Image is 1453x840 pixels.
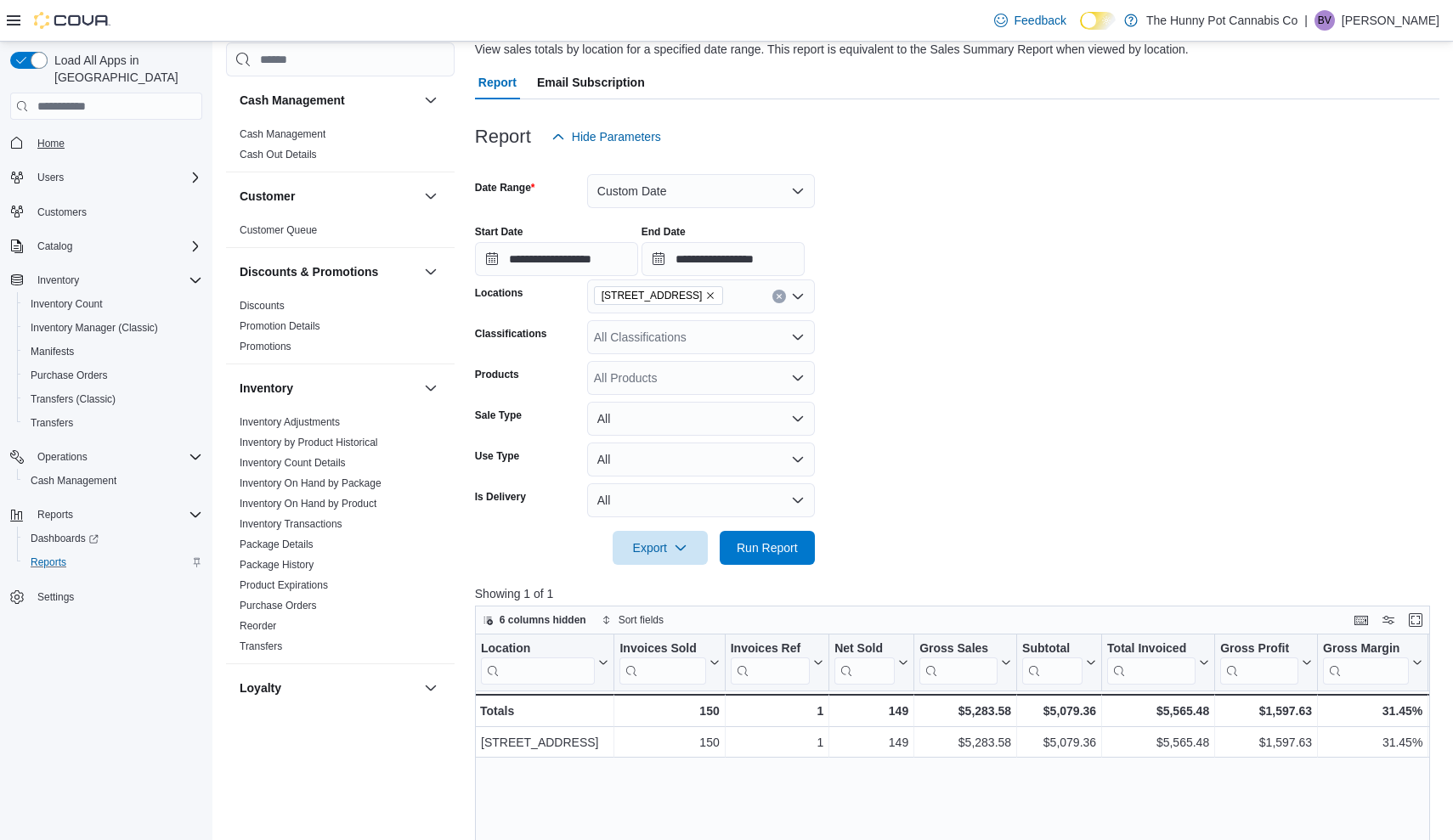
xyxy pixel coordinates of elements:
span: Feedback [1015,12,1066,29]
span: Manifests [31,345,74,358]
p: Showing 1 of 1 [475,585,1439,602]
span: Customers [37,206,87,219]
div: 149 [834,733,908,753]
span: Operations [37,450,88,464]
p: [PERSON_NAME] [1342,10,1439,31]
button: Purchase Orders [17,364,209,387]
button: Inventory [421,378,441,398]
span: 2500 Hurontario St [594,286,724,305]
button: Manifests [17,340,209,364]
div: 1 [731,733,823,753]
a: Package Details [240,538,314,550]
h3: Loyalty [240,679,281,696]
button: Operations [31,447,94,467]
a: Inventory Count Details [240,457,346,469]
button: All [587,483,815,517]
div: Gross Margin [1323,641,1409,685]
button: Gross Profit [1220,641,1312,685]
div: 149 [834,701,908,721]
div: Customer [226,220,455,247]
a: Dashboards [24,528,105,549]
div: Total Invoiced [1107,641,1196,657]
label: End Date [642,225,686,239]
button: Keyboard shortcuts [1351,610,1371,630]
div: Inventory [226,412,455,663]
span: Purchase Orders [24,365,202,386]
span: Dark Mode [1080,30,1081,31]
button: Catalog [3,234,209,258]
button: Operations [3,445,209,469]
h3: Inventory [240,380,293,397]
a: Inventory Transactions [240,518,342,530]
span: Cash Management [24,471,202,491]
div: Invoices Ref [730,641,809,685]
button: Display options [1378,610,1399,630]
span: Run Report [737,539,798,556]
div: Invoices Ref [730,641,809,657]
div: Gross Margin [1323,641,1409,657]
p: The Hunny Pot Cannabis Co [1146,10,1298,31]
a: Cash Management [24,471,123,491]
div: $5,079.36 [1022,733,1096,753]
button: Reports [31,505,80,525]
button: Cash Management [17,469,209,493]
button: Inventory [31,270,86,290]
span: Cash Management [31,474,116,488]
div: Invoices Sold [619,641,705,657]
button: Loyalty [240,679,417,696]
div: Location [481,641,595,657]
div: Totals [480,701,608,721]
button: Reports [3,503,209,527]
label: Locations [475,286,523,300]
div: 31.45% [1323,701,1422,721]
a: Transfers (Classic) [24,389,122,409]
div: $5,283.58 [919,701,1011,721]
div: Gross Profit [1220,641,1298,657]
button: Net Sold [834,641,908,685]
p: | [1304,10,1308,31]
a: Settings [31,587,81,607]
span: Inventory Count [24,294,202,314]
span: Settings [37,590,74,604]
button: Invoices Ref [730,641,823,685]
button: Loyalty [421,678,441,698]
div: 1 [730,701,823,721]
button: Customers [3,200,209,224]
a: Inventory Manager (Classic) [24,318,165,338]
input: Dark Mode [1080,12,1116,30]
button: Run Report [720,531,815,565]
button: 6 columns hidden [476,610,593,630]
span: Inventory Manager (Classic) [31,321,158,335]
label: Is Delivery [475,490,526,504]
span: Transfers [31,416,73,430]
input: Press the down key to open a popover containing a calendar. [475,242,638,276]
div: $5,283.58 [919,733,1011,753]
div: 150 [619,733,719,753]
span: 6 columns hidden [500,613,586,627]
span: Home [37,137,65,150]
button: All [587,443,815,476]
span: Users [37,171,64,184]
button: Export [613,531,708,565]
span: Report [478,65,517,99]
span: Customers [31,201,202,223]
button: All [587,402,815,436]
button: Hide Parameters [545,120,668,154]
span: Export [623,531,698,565]
span: Reports [24,552,202,572]
span: Reports [31,505,202,525]
button: Users [3,166,209,189]
span: Manifests [24,341,202,362]
button: Custom Date [587,174,815,208]
a: Customers [31,202,93,223]
span: Catalog [37,240,72,253]
span: Settings [31,586,202,607]
a: Manifests [24,341,81,362]
h3: Discounts & Promotions [240,263,378,280]
button: Cash Management [421,90,441,110]
a: Transfers [240,640,282,652]
button: Remove 2500 Hurontario St from selection in this group [705,290,715,301]
a: Promotion Details [240,320,320,332]
a: Cash Out Details [240,149,317,161]
button: Invoices Sold [619,641,719,685]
